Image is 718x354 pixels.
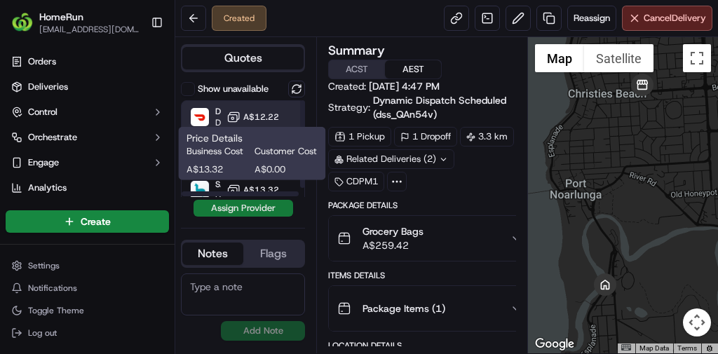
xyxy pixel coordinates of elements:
[574,12,610,25] span: Reassign
[6,256,169,275] button: Settings
[226,183,279,197] button: A$13.32
[243,184,279,196] span: A$13.32
[255,145,317,158] span: Customer Cost
[28,327,57,339] span: Log out
[385,60,441,79] button: AEST
[28,305,84,316] span: Toggle Theme
[39,10,83,24] button: HomeRun
[81,215,111,229] span: Create
[363,238,424,252] span: A$259.42
[460,127,514,147] div: 3.3 km
[11,11,34,34] img: HomeRun
[215,117,221,128] span: Dropoff ETA 1 hour
[28,156,59,169] span: Engage
[6,278,169,298] button: Notifications
[6,210,169,233] button: Create
[6,126,169,149] button: Orchestrate
[328,172,384,191] div: CDPM1
[328,200,531,211] div: Package Details
[531,335,578,353] a: Open this area in Google Maps (opens a new window)
[369,80,440,93] span: [DATE] 4:47 PM
[328,79,440,93] span: Created:
[39,24,140,35] button: [EMAIL_ADDRESS][DOMAIN_NAME]
[215,106,221,117] span: DoorDash
[191,181,209,199] img: Sherpa
[677,344,697,352] a: Terms (opens in new tab)
[194,200,293,217] button: Assign Provider
[329,216,530,261] button: Grocery BagsA$259.42
[329,60,385,79] button: ACST
[328,270,531,281] div: Items Details
[621,344,631,350] button: Keyboard shortcuts
[584,44,653,72] button: Show satellite imagery
[394,127,457,147] div: 1 Dropoff
[243,243,304,265] button: Flags
[187,131,317,145] h1: Price Details
[328,340,531,351] div: Location Details
[6,151,169,174] button: Engage
[187,163,249,176] span: A$13.32
[28,260,60,271] span: Settings
[187,145,249,158] span: Business Cost
[622,6,712,31] button: CancelDelivery
[28,131,77,144] span: Orchestrate
[567,6,616,31] button: Reassign
[639,343,669,353] button: Map Data
[328,149,454,169] div: Related Deliveries (2)
[28,81,68,93] span: Deliveries
[243,111,279,123] span: A$12.22
[191,108,209,126] img: DoorDash
[6,177,169,199] a: Analytics
[644,12,706,25] span: Cancel Delivery
[363,224,424,238] span: Grocery Bags
[226,110,279,124] button: A$12.22
[6,50,169,73] a: Orders
[683,44,711,72] button: Toggle fullscreen view
[531,335,578,353] img: Google
[28,106,57,118] span: Control
[6,301,169,320] button: Toggle Theme
[255,163,317,176] span: A$0.00
[363,301,445,315] span: Package Items ( 1 )
[6,76,169,98] a: Deliveries
[328,127,391,147] div: 1 Pickup
[28,55,56,68] span: Orders
[373,93,522,121] span: Dynamic Dispatch Scheduled (dss_QAn54v)
[683,308,711,336] button: Map camera controls
[329,286,530,331] button: Package Items (1)
[535,44,584,72] button: Show street map
[6,323,169,343] button: Log out
[182,243,243,265] button: Notes
[28,182,67,194] span: Analytics
[328,93,531,121] div: Strategy:
[215,179,221,190] span: Sherpa
[28,282,77,294] span: Notifications
[198,83,269,95] label: Show unavailable
[182,47,304,69] button: Quotes
[6,6,145,39] button: HomeRunHomeRun[EMAIL_ADDRESS][DOMAIN_NAME]
[373,93,531,121] a: Dynamic Dispatch Scheduled (dss_QAn54v)
[328,44,385,57] h3: Summary
[6,101,169,123] button: Control
[705,344,714,353] a: Report errors in the road map or imagery to Google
